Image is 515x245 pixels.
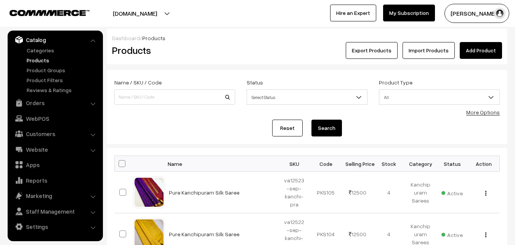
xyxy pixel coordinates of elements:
h2: Products [112,44,234,56]
a: My Subscription [383,5,435,21]
a: Catalog [10,33,100,47]
a: Customers [10,127,100,141]
button: Export Products [346,42,398,59]
a: Hire an Expert [330,5,376,21]
a: Product Groups [25,66,100,74]
th: SKU [279,156,310,172]
a: Reports [10,174,100,187]
button: Search [311,120,342,136]
a: Orders [10,96,100,110]
td: 12500 [342,172,373,213]
label: Name / SKU / Code [114,78,162,86]
a: Apps [10,158,100,172]
th: Stock [373,156,405,172]
label: Status [247,78,263,86]
td: va12523-sep-kanchi-pra [279,172,310,213]
td: 4 [373,172,405,213]
td: PKS105 [310,172,342,213]
th: Selling Price [342,156,373,172]
th: Category [405,156,436,172]
a: Pure Kanchipuram Silk Saree [169,189,239,196]
span: Active [441,229,463,239]
div: / [112,34,502,42]
a: Staff Management [10,204,100,218]
img: COMMMERCE [10,10,90,16]
a: Pure Kanchipuram Silk Saree [169,231,239,237]
a: Product Filters [25,76,100,84]
span: Select Status [247,89,367,105]
label: Product Type [379,78,412,86]
a: Add Product [460,42,502,59]
button: [DOMAIN_NAME] [86,4,184,23]
a: Products [25,56,100,64]
a: Marketing [10,189,100,203]
input: Name / SKU / Code [114,89,235,105]
button: [PERSON_NAME] [444,4,509,23]
th: Status [436,156,468,172]
th: Action [468,156,500,172]
a: Website [10,143,100,156]
a: Dashboard [112,35,140,41]
th: Name [164,156,279,172]
img: Menu [485,191,486,196]
a: WebPOS [10,112,100,125]
a: Reviews & Ratings [25,86,100,94]
span: Products [142,35,165,41]
img: Menu [485,232,486,237]
img: user [494,8,505,19]
span: All [379,89,500,105]
th: Code [310,156,342,172]
span: Select Status [247,91,367,104]
td: Kanchipuram Sarees [405,172,436,213]
a: Reset [272,120,303,136]
span: All [379,91,499,104]
span: Active [441,187,463,197]
a: COMMMERCE [10,8,76,17]
a: Import Products [403,42,455,59]
a: More Options [466,109,500,115]
a: Settings [10,220,100,234]
a: Categories [25,46,100,54]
